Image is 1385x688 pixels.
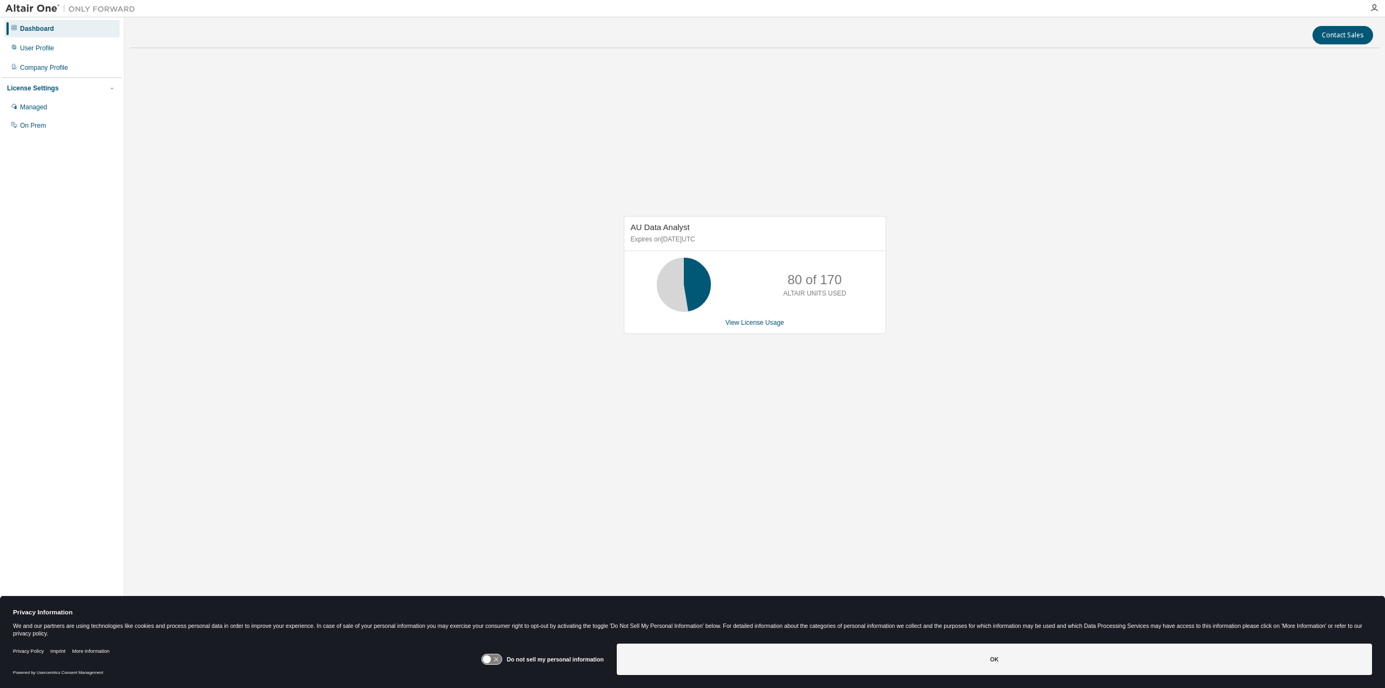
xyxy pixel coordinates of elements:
div: Company Profile [20,63,68,72]
div: User Profile [20,44,54,53]
p: 80 of 170 [788,271,842,289]
div: Dashboard [20,24,54,33]
button: Contact Sales [1313,26,1373,44]
img: Altair One [5,3,141,14]
p: Expires on [DATE] UTC [631,235,876,244]
span: AU Data Analyst [631,222,690,232]
div: Managed [20,103,47,112]
div: License Settings [7,84,58,93]
div: On Prem [20,121,46,130]
a: View License Usage [726,319,784,326]
p: ALTAIR UNITS USED [783,289,846,298]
